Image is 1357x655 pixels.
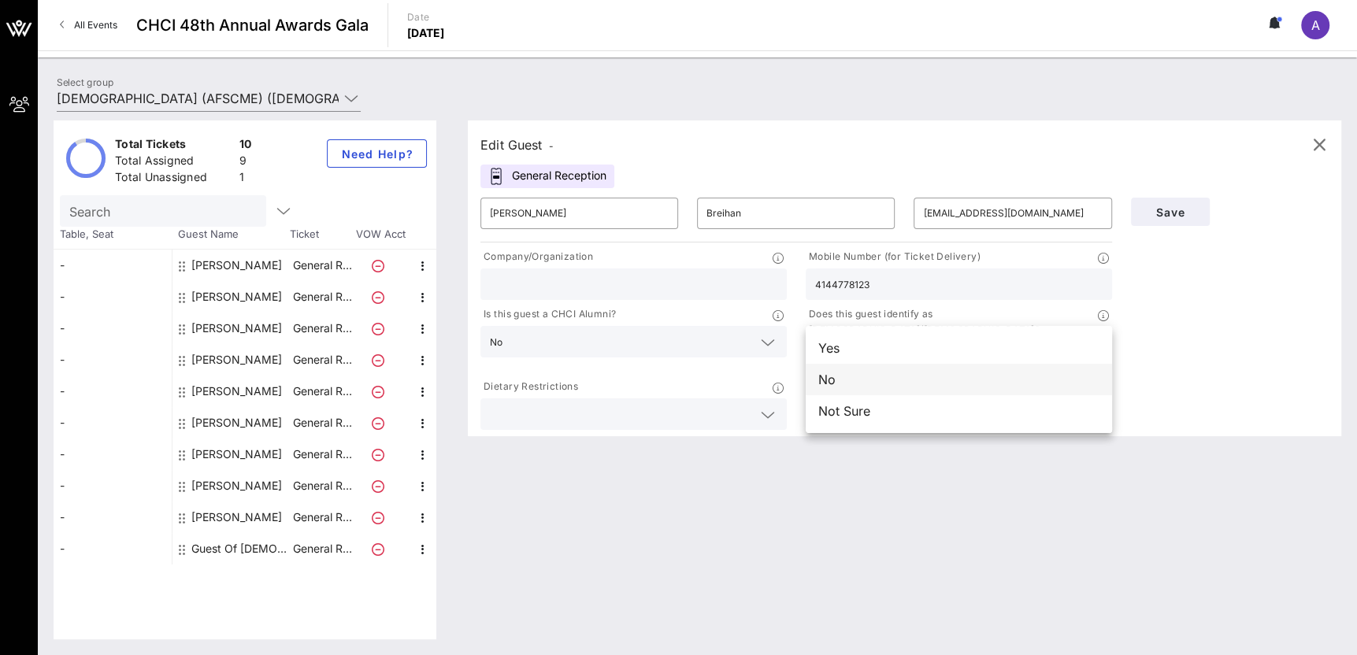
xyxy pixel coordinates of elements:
button: Save [1131,198,1210,226]
div: Andrea Rodriguez [191,313,282,344]
div: Freddy Rodriguez [191,407,282,439]
div: 9 [239,153,252,172]
p: Dietary Restrictions [480,379,578,395]
div: 1 [239,169,252,189]
div: No [490,337,502,348]
span: - [549,140,554,152]
span: CHCI 48th Annual Awards Gala [136,13,369,37]
p: General R… [291,313,354,344]
div: Laura MacDonald [191,470,282,501]
span: Table, Seat [54,227,172,242]
div: Pablo Ros [191,501,282,533]
div: General Reception [480,165,614,188]
div: 10 [239,136,252,156]
span: Save [1144,205,1197,219]
div: - [54,250,172,281]
div: Edit Guest [480,134,554,156]
div: Adam Breihan [191,250,282,281]
a: All Events [50,13,127,38]
div: - [54,501,172,533]
div: No [806,364,1112,395]
p: Does this guest identify as [DEMOGRAPHIC_DATA]/[DEMOGRAPHIC_DATA]? [806,306,1098,338]
p: Date [407,9,445,25]
p: Is this guest a CHCI Alumni? [480,306,616,323]
div: - [54,407,172,439]
div: Not Sure [806,395,1112,427]
div: Adriana Bonilla [191,281,282,313]
p: General R… [291,501,354,533]
div: Yes [806,332,1112,364]
div: - [54,470,172,501]
p: General R… [291,470,354,501]
label: Select group [57,76,113,88]
span: Ticket [290,227,353,242]
span: A [1311,17,1320,33]
button: Need Help? [327,139,427,168]
div: - [54,344,172,376]
input: Email* [923,201,1102,226]
div: Evelyn Haro [191,376,282,407]
p: Mobile Number (for Ticket Delivery) [806,249,981,265]
input: First Name* [490,201,669,226]
span: Guest Name [172,227,290,242]
div: Julia Santos [191,439,282,470]
div: Total Unassigned [115,169,233,189]
p: Company/Organization [480,249,593,265]
p: General R… [291,533,354,564]
p: [DATE] [407,25,445,41]
input: Last Name* [706,201,885,226]
p: General R… [291,376,354,407]
div: - [54,376,172,407]
div: - [54,281,172,313]
div: - [54,439,172,470]
div: Total Tickets [115,136,233,156]
div: A [1301,11,1329,39]
p: General R… [291,281,354,313]
span: VOW Acct [353,227,408,242]
p: General R… [291,439,354,470]
p: General R… [291,407,354,439]
span: Need Help? [340,147,413,161]
div: Emiliano Martinez [191,344,282,376]
p: General R… [291,344,354,376]
div: Guest Of American Federation of State, County and Municipal Employees (AFSCME) [191,533,291,564]
div: - [54,313,172,344]
div: Total Assigned [115,153,233,172]
div: - [54,533,172,564]
div: No [480,326,787,357]
span: All Events [74,19,117,31]
p: General R… [291,250,354,281]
